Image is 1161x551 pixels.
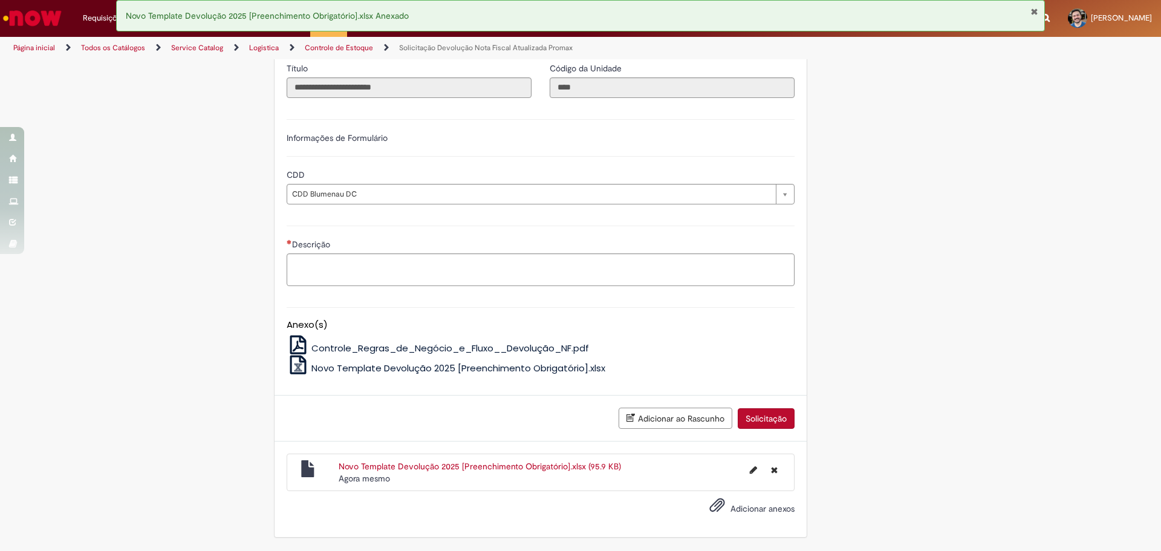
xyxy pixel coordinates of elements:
[730,503,795,514] span: Adicionar anexos
[619,408,732,429] button: Adicionar ao Rascunho
[339,473,390,484] span: Agora mesmo
[287,132,388,143] label: Informações de Formulário
[287,320,795,330] h5: Anexo(s)
[311,342,589,354] span: Controle_Regras_de_Negócio_e_Fluxo__Devolução_NF.pdf
[1091,13,1152,23] span: [PERSON_NAME]
[339,461,621,472] a: Novo Template Devolução 2025 [Preenchimento Obrigatório].xlsx (95.9 KB)
[764,460,785,480] button: Excluir Novo Template Devolução 2025 [Preenchimento Obrigatório].xlsx
[292,239,333,250] span: Descrição
[171,43,223,53] a: Service Catalog
[287,63,310,74] span: Somente leitura - Título
[311,362,605,374] span: Novo Template Devolução 2025 [Preenchimento Obrigatório].xlsx
[287,253,795,286] textarea: Descrição
[738,408,795,429] button: Solicitação
[287,62,310,74] label: Somente leitura - Título
[1,6,63,30] img: ServiceNow
[287,362,606,374] a: Novo Template Devolução 2025 [Preenchimento Obrigatório].xlsx
[743,460,764,480] button: Editar nome de arquivo Novo Template Devolução 2025 [Preenchimento Obrigatório].xlsx
[287,169,307,180] span: CDD
[287,240,292,244] span: Necessários
[292,184,770,204] span: CDD Blumenau DC
[706,494,728,522] button: Adicionar anexos
[287,342,590,354] a: Controle_Regras_de_Negócio_e_Fluxo__Devolução_NF.pdf
[399,43,573,53] a: Solicitação Devolução Nota Fiscal Atualizada Promax
[83,12,125,24] span: Requisições
[550,63,624,74] span: Somente leitura - Código da Unidade
[249,43,279,53] a: Logistica
[550,62,624,74] label: Somente leitura - Código da Unidade
[550,77,795,98] input: Código da Unidade
[1030,7,1038,16] button: Fechar Notificação
[339,473,390,484] time: 28/08/2025 10:25:21
[126,10,409,21] span: Novo Template Devolução 2025 [Preenchimento Obrigatório].xlsx Anexado
[9,37,765,59] ul: Trilhas de página
[81,43,145,53] a: Todos os Catálogos
[13,43,55,53] a: Página inicial
[305,43,373,53] a: Controle de Estoque
[287,77,532,98] input: Título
